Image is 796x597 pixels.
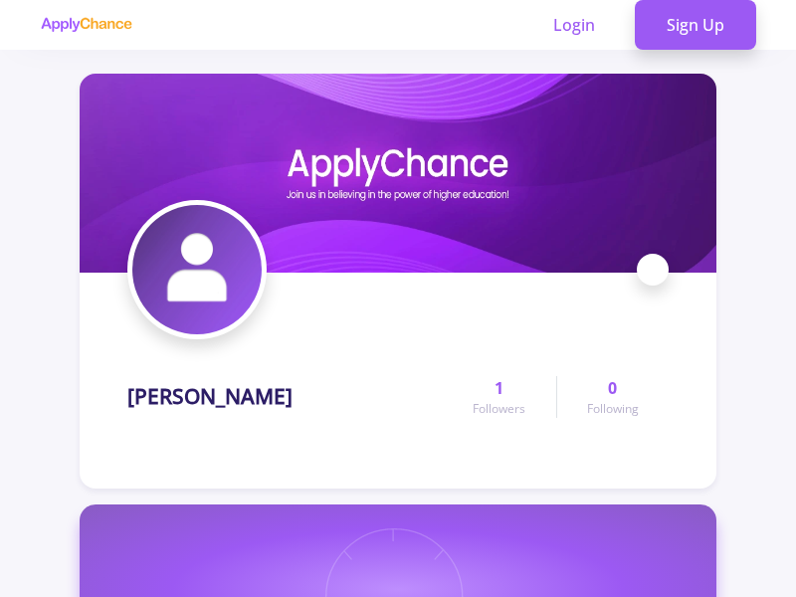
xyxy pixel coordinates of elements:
img: Mahdiyeh Rouzpeikarcover image [80,74,716,273]
a: 1Followers [443,376,555,418]
img: Mahdiyeh Rouzpeikaravatar [132,205,262,334]
h1: [PERSON_NAME] [127,384,293,409]
a: 0Following [556,376,669,418]
span: Followers [473,400,525,418]
span: 1 [495,376,503,400]
span: Following [587,400,639,418]
img: applychance logo text only [40,17,132,33]
span: 0 [608,376,617,400]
